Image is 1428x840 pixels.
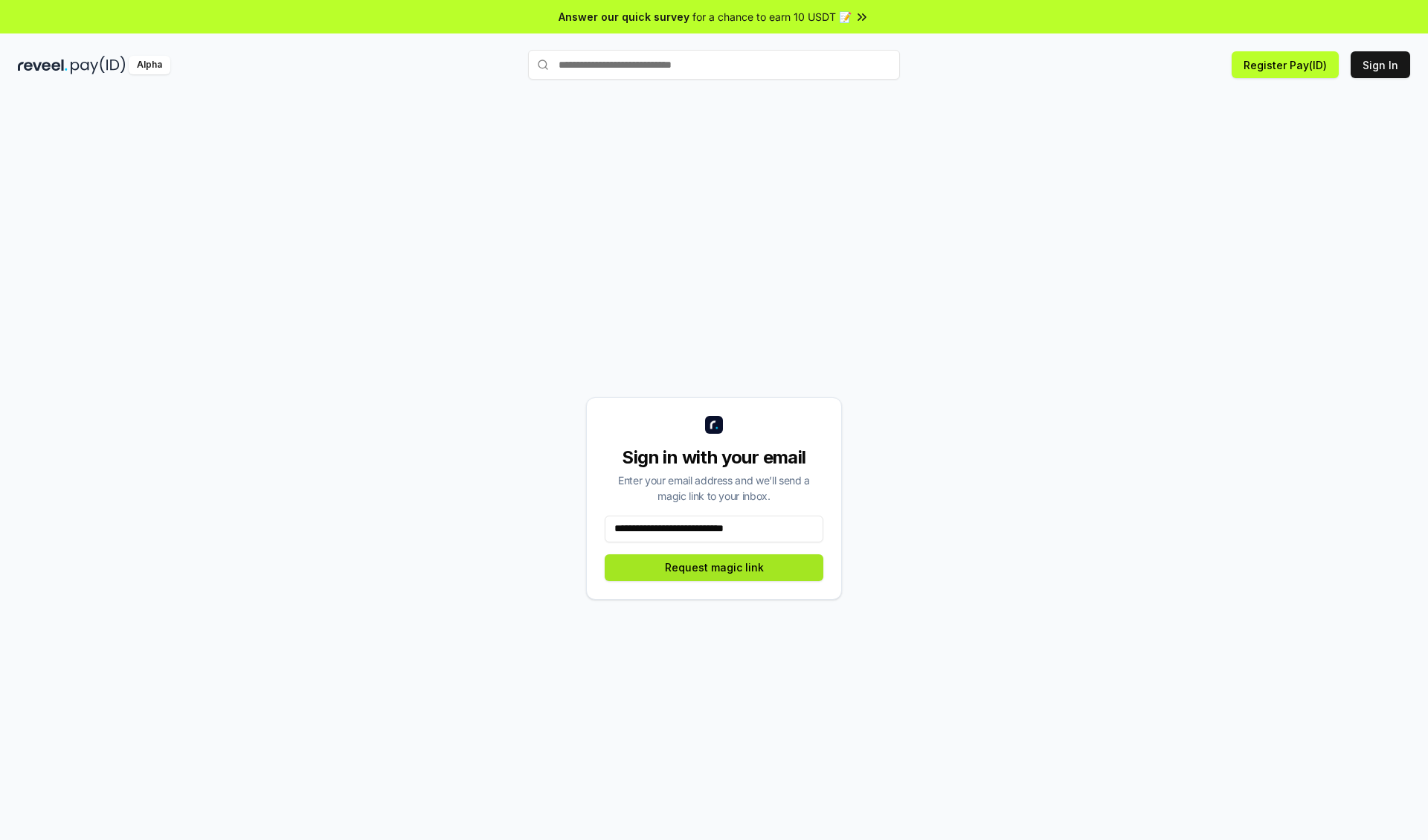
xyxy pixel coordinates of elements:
img: reveel_dark [18,56,68,74]
button: Sign In [1351,51,1410,78]
img: logo_small [705,416,723,434]
button: Register Pay(ID) [1232,51,1339,78]
div: Alpha [129,56,170,74]
div: Sign in with your email [605,446,823,469]
div: Enter your email address and we’ll send a magic link to your inbox. [605,472,823,504]
button: Request magic link [605,554,823,581]
span: for a chance to earn 10 USDT 📝 [692,9,852,25]
span: Answer our quick survey [559,9,689,25]
img: pay_id [71,56,126,74]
